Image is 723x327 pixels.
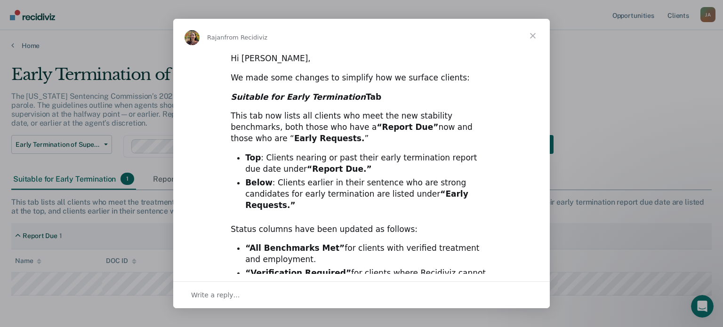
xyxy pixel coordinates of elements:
[245,243,492,265] li: for clients with verified treatment and employment.
[173,281,550,308] div: Open conversation and reply
[294,134,365,143] b: Early Requests.
[245,153,261,162] b: Top
[231,72,492,84] div: We made some changes to simplify how we surface clients:
[516,19,550,53] span: Close
[231,224,492,235] div: Status columns have been updated as follows:
[207,34,225,41] span: Rajan
[231,92,381,102] b: Tab
[377,122,438,132] b: “Report Due”
[225,34,268,41] span: from Recidiviz
[231,92,366,102] i: Suitable for Early Termination
[245,243,345,253] b: “All Benchmarks Met”
[245,152,492,175] li: : Clients nearing or past their early termination report due date under
[231,111,492,144] div: This tab now lists all clients who meet the new stability benchmarks, both those who have a now a...
[245,268,351,278] b: “Verification Required”
[191,289,240,301] span: Write a reply…
[245,189,468,210] b: “Early Requests.”
[307,164,371,174] b: “Report Due.”
[245,268,492,302] li: for clients where Recidiviz cannot verify treatment and employment using existing OTrack data.
[185,30,200,45] img: Profile image for Rajan
[245,177,492,211] li: : Clients earlier in their sentence who are strong candidates for early termination are listed under
[231,53,492,64] div: Hi [PERSON_NAME],
[245,178,273,187] b: Below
